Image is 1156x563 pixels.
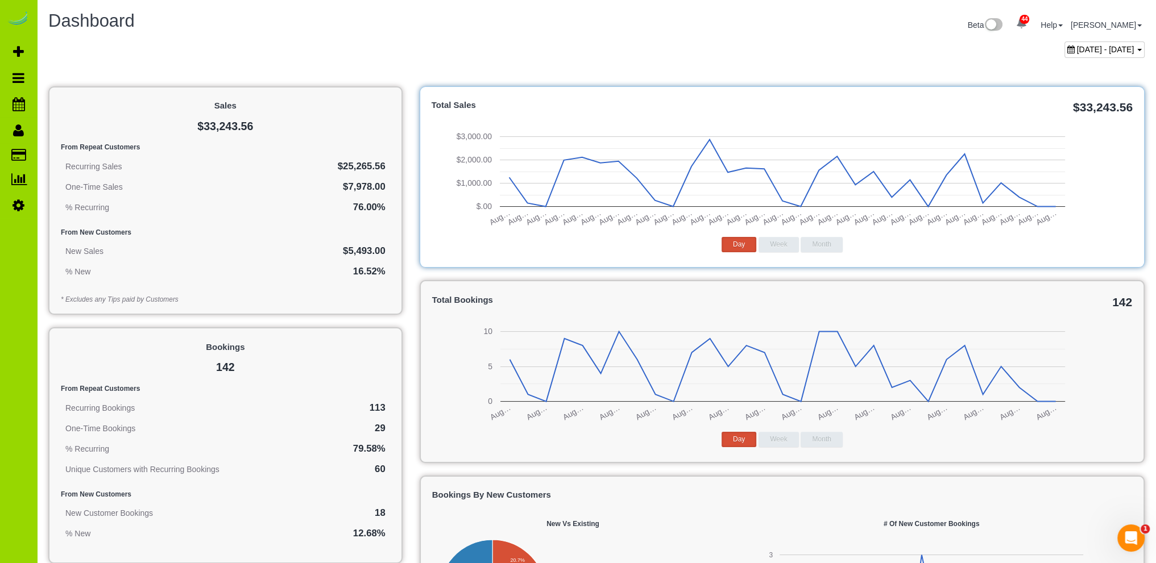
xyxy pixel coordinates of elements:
td: 79.58% [323,439,390,459]
button: Week [759,237,798,252]
h5: From New Customers [61,229,390,236]
a: 44 [1010,11,1033,36]
td: % Recurring [61,197,238,218]
td: Recurring Sales [61,156,238,177]
td: % New [61,261,218,282]
button: Day [722,432,756,447]
span: Dashboard [48,11,135,31]
td: $25,265.56 [238,156,390,177]
span: 142 [1112,295,1132,308]
td: $5,493.00 [218,241,390,261]
td: New Sales [61,241,218,261]
td: 16.52% [218,261,390,282]
text: $.00 [476,202,491,211]
text: 10 [483,327,492,336]
td: 76.00% [238,197,390,218]
td: One-Time Bookings [61,418,323,439]
button: Month [801,432,842,447]
h4: Bookings by New Customers [432,490,1132,500]
h4: Total Sales [432,101,1133,110]
h5: From Repeat Customers [61,385,390,393]
a: [PERSON_NAME] [1071,20,1142,30]
text: 0 [488,397,492,406]
button: Month [801,237,842,252]
h5: # of New Customer Bookings [731,520,1132,528]
span: 44 [1020,15,1029,24]
img: New interface [984,18,1002,33]
h5: From New Customers [61,491,390,498]
a: Help [1041,20,1063,30]
h4: Sales [61,101,390,111]
iframe: Intercom live chat [1117,524,1145,552]
td: % New [61,523,291,544]
td: 60 [323,459,390,479]
td: $7,978.00 [238,177,390,197]
span: $33,243.56 [1073,101,1133,114]
td: New Customer Bookings [61,503,291,523]
svg: A chart. [432,310,1133,423]
a: Beta [968,20,1003,30]
em: * Excludes any Tips paid by Customers [61,295,179,303]
td: One-Time Sales [61,177,238,197]
td: Recurring Bookings [61,398,323,418]
svg: A chart. [432,115,1133,228]
td: 12.68% [291,523,390,544]
td: 18 [291,503,390,523]
text: $2,000.00 [456,155,491,164]
h5: New vs Existing [432,520,714,528]
button: Day [722,237,756,252]
text: 5 [488,362,492,371]
img: Automaid Logo [7,11,30,27]
span: [DATE] - [DATE] [1077,45,1134,54]
h5: From Repeat Customers [61,144,390,151]
h4: Bookings [61,343,390,352]
h2: $33,243.56 [61,120,390,133]
td: 113 [323,398,390,418]
td: Unique Customers with Recurring Bookings [61,459,323,479]
span: 1 [1141,524,1150,533]
text: 20.7% [510,557,525,563]
td: 29 [323,418,390,439]
h2: 142 [61,361,390,374]
text: $1,000.00 [456,178,491,187]
button: Week [759,432,798,447]
td: % Recurring [61,439,323,459]
text: $3,000.00 [456,132,491,141]
text: 3 [769,551,773,559]
h4: Total Bookings [432,295,1132,305]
